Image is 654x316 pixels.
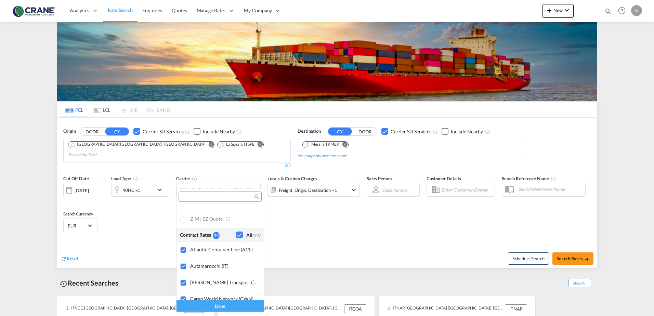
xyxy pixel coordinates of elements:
[190,247,258,252] div: Atlantic Container Line (ACL)
[246,232,260,239] div: All
[180,232,213,239] div: Contract Rates
[213,232,220,239] div: 44
[190,296,258,302] div: Cargo World Network (CWN)
[225,216,232,222] md-icon: s18 icon-information-outline
[252,232,260,238] span: (44)
[176,300,264,312] div: Done
[190,263,258,269] div: Autamarocchi (IT)
[236,232,260,239] md-checkbox: Checkbox No Ink
[190,216,258,222] div: ZIM | eZ Quote
[190,279,258,285] div: [PERSON_NAME] Transport ([GEOGRAPHIC_DATA]) | Direct
[254,194,259,199] md-icon: icon-magnify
